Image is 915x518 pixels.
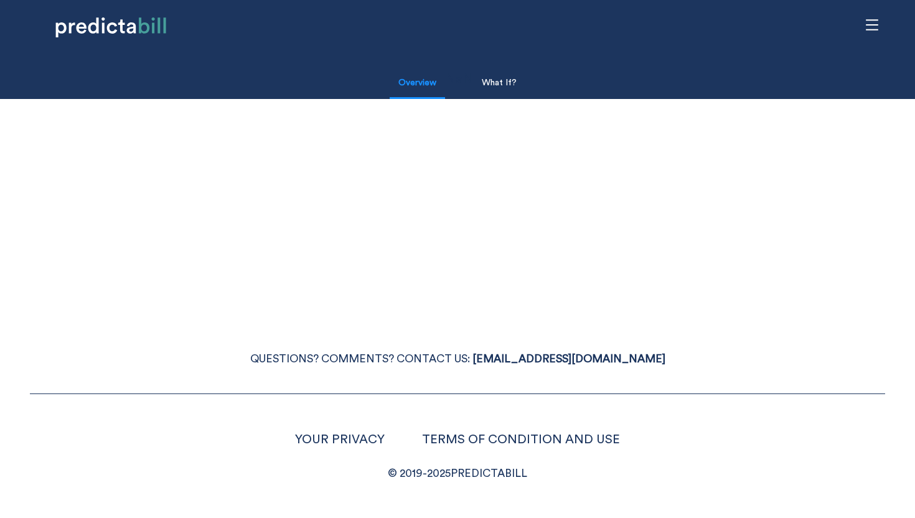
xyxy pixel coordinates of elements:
[860,13,884,37] span: menu
[391,70,444,96] button: Overview
[295,433,385,446] a: YOUR PRIVACY
[30,464,885,483] p: © 2019- 2025 PREDICTABILL
[30,350,885,369] p: QUESTIONS? COMMENTS? CONTACT US:
[422,433,620,446] a: TERMS OF CONDITION AND USE
[390,69,525,99] ul: NaN
[472,354,665,364] a: [EMAIL_ADDRESS][DOMAIN_NAME]
[474,70,524,96] button: What If?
